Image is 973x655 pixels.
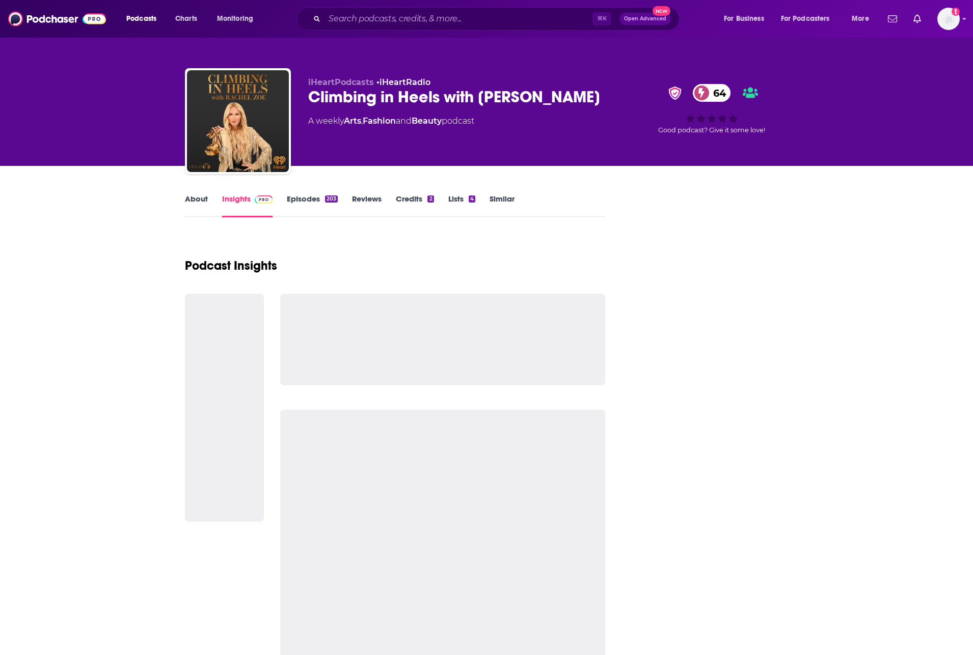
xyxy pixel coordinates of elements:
a: Show notifications dropdown [909,10,925,27]
a: Fashion [363,116,396,126]
a: Episodes203 [287,194,338,217]
button: Show profile menu [937,8,960,30]
div: 4 [469,195,475,203]
span: Open Advanced [624,16,666,21]
img: Podchaser Pro [255,195,273,204]
a: Charts [169,11,203,27]
span: For Podcasters [781,12,830,26]
span: Charts [175,12,197,26]
span: New [653,6,671,16]
span: ⌘ K [592,12,611,25]
button: Open AdvancedNew [619,13,671,25]
span: Good podcast? Give it some love! [658,126,765,134]
a: Beauty [412,116,442,126]
span: More [852,12,869,26]
a: Lists4 [448,194,475,217]
span: 64 [703,84,731,102]
div: Search podcasts, credits, & more... [306,7,689,31]
h1: Podcast Insights [185,258,277,273]
button: open menu [774,11,845,27]
a: Credits2 [396,194,434,217]
svg: Add a profile image [952,8,960,16]
span: Monitoring [217,12,253,26]
img: User Profile [937,8,960,30]
span: , [361,116,363,126]
div: 203 [325,195,338,203]
div: 2 [427,195,434,203]
span: Podcasts [126,12,156,26]
a: Reviews [352,194,382,217]
a: About [185,194,208,217]
span: iHeartPodcasts [308,77,374,87]
img: Podchaser - Follow, Share and Rate Podcasts [8,9,106,29]
a: iHeartRadio [380,77,430,87]
a: 64 [693,84,731,102]
a: Show notifications dropdown [884,10,901,27]
span: and [396,116,412,126]
div: A weekly podcast [308,115,474,127]
button: open menu [210,11,266,27]
span: For Business [724,12,764,26]
div: verified Badge64Good podcast? Give it some love! [635,77,788,140]
a: Arts [344,116,361,126]
a: InsightsPodchaser Pro [222,194,273,217]
a: Similar [490,194,515,217]
button: open menu [119,11,170,27]
span: Logged in as jennevievef [937,8,960,30]
button: open menu [717,11,777,27]
input: Search podcasts, credits, & more... [325,11,592,27]
button: open menu [845,11,882,27]
img: Climbing in Heels with Rachel Zoe [187,70,289,172]
img: verified Badge [665,87,685,100]
span: • [376,77,430,87]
